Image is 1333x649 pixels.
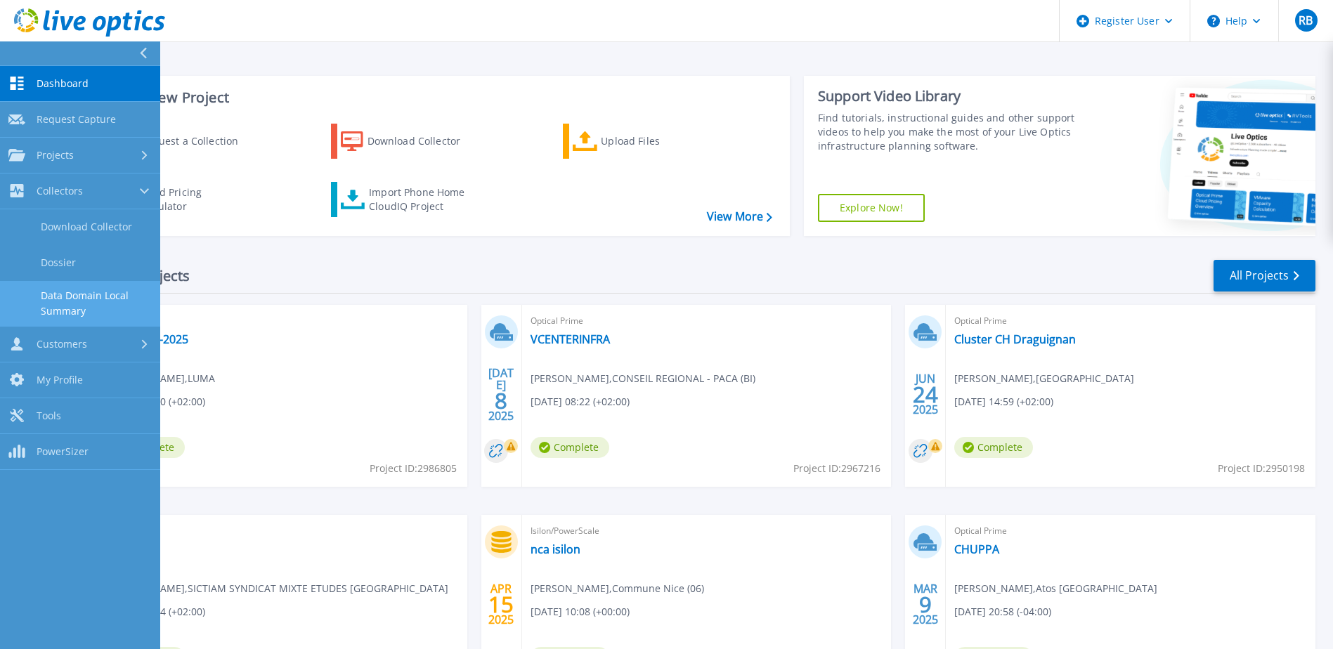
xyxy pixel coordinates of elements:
[100,182,256,217] a: Cloud Pricing Calculator
[531,581,704,596] span: [PERSON_NAME] , Commune Nice (06)
[913,388,938,400] span: 24
[100,90,772,105] h3: Start a New Project
[488,598,514,610] span: 15
[531,604,630,619] span: [DATE] 10:08 (+00:00)
[531,394,630,409] span: [DATE] 08:22 (+02:00)
[106,523,459,539] span: Optical Prime
[531,542,580,556] a: nca isilon
[138,185,250,214] div: Cloud Pricing Calculator
[793,461,880,476] span: Project ID: 2967216
[818,194,925,222] a: Explore Now!
[707,210,772,223] a: View More
[370,461,457,476] span: Project ID: 2986805
[37,374,83,386] span: My Profile
[954,437,1033,458] span: Complete
[106,581,467,612] span: [PERSON_NAME] , SICTIAM SYNDICAT MIXTE ETUDES [GEOGRAPHIC_DATA] VAR
[531,313,883,329] span: Optical Prime
[563,124,720,159] a: Upload Files
[488,579,514,630] div: APR 2025
[954,581,1157,596] span: [PERSON_NAME] , Atos [GEOGRAPHIC_DATA]
[912,579,939,630] div: MAR 2025
[954,394,1053,409] span: [DATE] 14:59 (+02:00)
[1299,15,1313,26] span: RB
[818,87,1079,105] div: Support Video Library
[531,371,755,386] span: [PERSON_NAME] , CONSEIL REGIONAL - PACA (BI)
[531,437,609,458] span: Complete
[106,313,459,329] span: Optical Prime
[37,149,74,162] span: Projects
[37,113,116,126] span: Request Capture
[531,332,610,346] a: VCENTERINFRA
[140,127,252,155] div: Request a Collection
[601,127,713,155] div: Upload Files
[954,542,999,556] a: CHUPPA
[1218,461,1305,476] span: Project ID: 2950198
[369,185,479,214] div: Import Phone Home CloudIQ Project
[37,445,89,458] span: PowerSizer
[954,604,1051,619] span: [DATE] 20:58 (-04:00)
[106,371,215,386] span: [PERSON_NAME] , LUMA
[919,598,932,610] span: 9
[495,395,507,407] span: 8
[488,369,514,420] div: [DATE] 2025
[954,371,1134,386] span: [PERSON_NAME] , [GEOGRAPHIC_DATA]
[1214,260,1315,291] a: All Projects
[531,523,883,539] span: Isilon/PowerScale
[818,111,1079,153] div: Find tutorials, instructional guides and other support videos to help you make the most of your L...
[37,185,83,197] span: Collectors
[954,332,1076,346] a: Cluster CH Draguignan
[912,369,939,420] div: JUN 2025
[37,338,87,350] span: Customers
[954,523,1307,539] span: Optical Prime
[37,77,89,90] span: Dashboard
[331,124,488,159] a: Download Collector
[37,409,61,422] span: Tools
[100,124,256,159] a: Request a Collection
[954,313,1307,329] span: Optical Prime
[368,127,480,155] div: Download Collector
